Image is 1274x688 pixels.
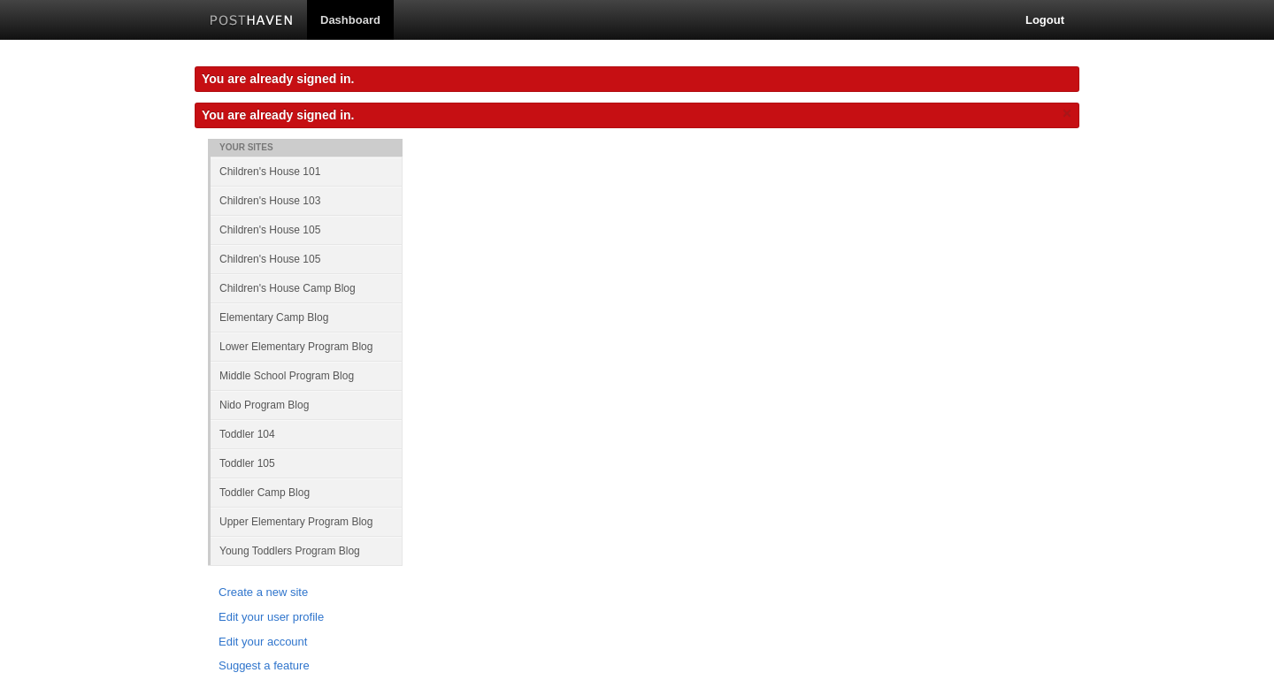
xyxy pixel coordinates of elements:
[211,302,403,332] a: Elementary Camp Blog
[211,244,403,273] a: Children's House 105
[195,66,1079,92] div: You are already signed in.
[219,608,392,627] a: Edit your user profile
[211,419,403,448] a: Toddler 104
[211,390,403,419] a: Nido Program Blog
[1059,103,1075,125] a: ×
[210,15,294,28] img: Posthaven-bar
[208,139,403,157] li: Your Sites
[202,108,354,122] span: You are already signed in.
[211,478,403,507] a: Toddler Camp Blog
[211,507,403,536] a: Upper Elementary Program Blog
[211,186,403,215] a: Children's House 103
[211,448,403,478] a: Toddler 105
[211,273,403,302] a: Children's House Camp Blog
[211,157,403,186] a: Children's House 101
[219,633,392,652] a: Edit your account
[211,332,403,361] a: Lower Elementary Program Blog
[211,361,403,390] a: Middle School Program Blog
[219,657,392,676] a: Suggest a feature
[211,536,403,565] a: Young Toddlers Program Blog
[219,584,392,602] a: Create a new site
[211,215,403,244] a: Children's House 105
